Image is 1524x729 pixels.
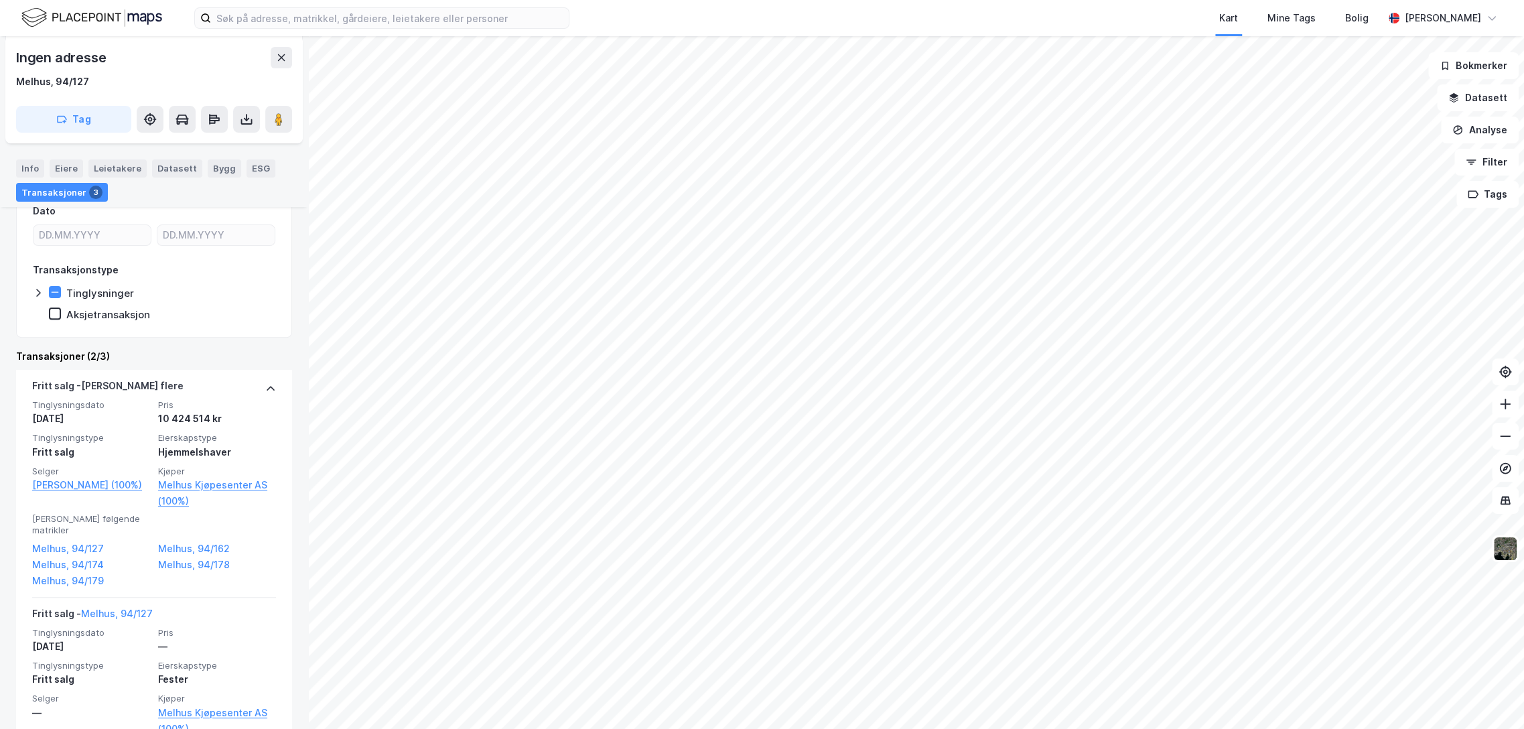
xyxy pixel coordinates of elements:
div: Transaksjoner [16,182,108,201]
div: Fester [158,671,276,687]
div: Ingen adresse [16,47,109,68]
button: Bokmerker [1428,52,1519,79]
div: Bygg [208,159,241,177]
div: Fritt salg [32,444,150,460]
div: Kart [1219,10,1238,26]
iframe: Chat Widget [1457,665,1524,729]
img: 9k= [1493,536,1518,561]
div: Eiere [50,159,83,177]
div: Dato [33,203,56,219]
div: Kontrollprogram for chat [1457,665,1524,729]
div: — [158,639,276,655]
div: Mine Tags [1267,10,1316,26]
span: Kjøper [158,466,276,477]
a: Melhus, 94/127 [32,541,150,557]
div: Info [16,159,44,177]
div: Tinglysninger [66,287,134,300]
span: Tinglysningstype [32,660,150,671]
div: Transaksjoner (2/3) [16,348,292,364]
input: DD.MM.YYYY [33,225,151,245]
img: logo.f888ab2527a4732fd821a326f86c7f29.svg [21,6,162,29]
button: Analyse [1441,117,1519,143]
div: Melhus, 94/127 [16,74,89,90]
div: Datasett [152,159,202,177]
span: Tinglysningsdato [32,399,150,411]
div: Aksjetransaksjon [66,308,150,321]
span: Kjøper [158,693,276,704]
div: Bolig [1345,10,1369,26]
button: Tag [16,106,131,133]
span: Tinglysningstype [32,432,150,444]
div: 10 424 514 kr [158,411,276,427]
a: Melhus Kjøpesenter AS (100%) [158,477,276,509]
div: [DATE] [32,411,150,427]
div: 3 [89,185,102,198]
span: Eierskapstype [158,660,276,671]
div: — [32,705,150,721]
span: Tinglysningsdato [32,627,150,639]
a: Melhus, 94/162 [158,541,276,557]
div: Fritt salg - [PERSON_NAME] flere [32,378,184,399]
span: Pris [158,399,276,411]
div: Fritt salg - [32,606,153,627]
div: [PERSON_NAME] [1405,10,1481,26]
div: Fritt salg [32,671,150,687]
input: Søk på adresse, matrikkel, gårdeiere, leietakere eller personer [211,8,569,28]
a: Melhus, 94/127 [81,608,153,619]
a: Melhus, 94/179 [32,573,150,589]
button: Tags [1456,181,1519,208]
span: [PERSON_NAME] følgende matrikler [32,513,150,537]
span: Pris [158,627,276,639]
a: Melhus, 94/178 [158,557,276,573]
div: Leietakere [88,159,147,177]
span: Eierskapstype [158,432,276,444]
button: Datasett [1437,84,1519,111]
div: ESG [247,159,275,177]
span: Selger [32,693,150,704]
input: DD.MM.YYYY [157,225,275,245]
div: Transaksjonstype [33,262,119,278]
div: Hjemmelshaver [158,444,276,460]
div: [DATE] [32,639,150,655]
button: Filter [1454,149,1519,176]
a: [PERSON_NAME] (100%) [32,477,150,493]
span: Selger [32,466,150,477]
a: Melhus, 94/174 [32,557,150,573]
